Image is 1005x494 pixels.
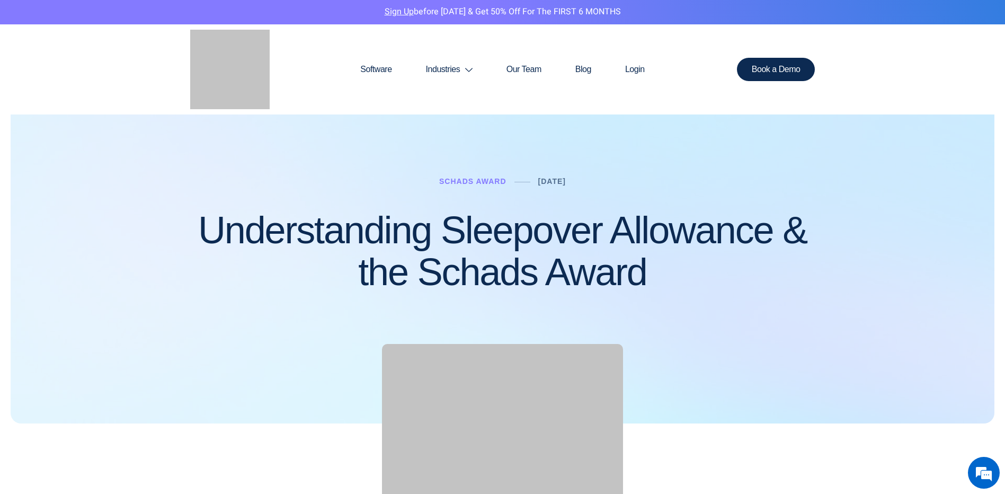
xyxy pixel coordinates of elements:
a: Login [608,44,662,95]
span: Book a Demo [752,65,801,74]
a: Our Team [490,44,558,95]
a: Book a Demo [737,58,815,81]
a: Schads Award [439,177,506,186]
p: before [DATE] & Get 50% Off for the FIRST 6 MONTHS [8,5,997,19]
a: Sign Up [385,5,414,18]
a: Industries [409,44,490,95]
a: Software [343,44,408,95]
h1: Understanding Sleepover Allowance & the Schads Award [190,209,815,293]
a: [DATE] [538,177,566,186]
a: Blog [558,44,608,95]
